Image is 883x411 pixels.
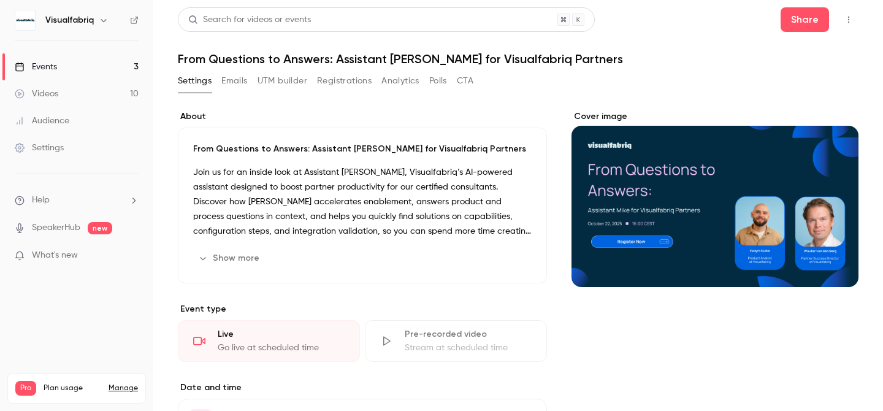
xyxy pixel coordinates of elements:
[15,115,69,127] div: Audience
[178,52,858,66] h1: From Questions to Answers: Assistant [PERSON_NAME] for Visualfabriq Partners
[218,342,345,354] div: Go live at scheduled time
[32,194,50,207] span: Help
[457,71,473,91] button: CTA
[178,320,360,362] div: LiveGo live at scheduled time
[15,61,57,73] div: Events
[381,71,419,91] button: Analytics
[15,194,139,207] li: help-dropdown-opener
[258,71,307,91] button: UTM builder
[365,320,547,362] div: Pre-recorded videoStream at scheduled time
[44,383,101,393] span: Plan usage
[15,10,35,30] img: Visualfabriq
[781,7,829,32] button: Share
[45,14,94,26] h6: Visualfabriq
[193,165,532,239] p: Join us for an inside look at Assistant [PERSON_NAME], Visualfabriq’s AI-powered assistant design...
[221,71,247,91] button: Emails
[15,142,64,154] div: Settings
[32,221,80,234] a: SpeakerHub
[15,88,58,100] div: Videos
[88,222,112,234] span: new
[405,342,532,354] div: Stream at scheduled time
[571,110,858,123] label: Cover image
[571,110,858,287] section: Cover image
[193,143,532,155] p: From Questions to Answers: Assistant [PERSON_NAME] for Visualfabriq Partners
[109,383,138,393] a: Manage
[178,303,547,315] p: Event type
[178,110,547,123] label: About
[218,328,345,340] div: Live
[178,71,212,91] button: Settings
[193,248,267,268] button: Show more
[429,71,447,91] button: Polls
[15,381,36,396] span: Pro
[405,328,532,340] div: Pre-recorded video
[178,382,547,394] label: Date and time
[124,250,139,261] iframe: Noticeable Trigger
[188,13,311,26] div: Search for videos or events
[317,71,372,91] button: Registrations
[32,249,78,262] span: What's new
